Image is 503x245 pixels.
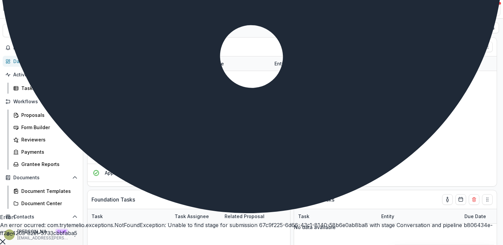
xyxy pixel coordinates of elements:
[17,228,53,235] p: [PERSON_NAME]
[221,213,268,220] div: Related Proposal
[87,209,171,223] div: Task
[87,164,187,182] button: Approved2
[13,99,70,105] span: Workflows
[270,56,354,71] div: Entity Name
[482,41,493,52] button: Drag
[270,60,306,67] div: Entity Name
[3,24,80,37] button: Search...
[87,146,187,164] button: Pending2
[21,148,75,155] div: Payments
[11,122,80,133] a: Form Builder
[3,42,80,53] button: Notifications
[3,5,68,13] img: Chang Foundation logo
[105,151,124,158] div: Pending
[3,211,80,222] button: Open Contacts
[180,116,182,122] div: 1
[13,45,78,51] span: Notifications
[88,6,106,13] div: Default
[91,196,135,204] p: Foundation Tasks
[187,56,270,71] div: Proposal Title
[180,98,182,105] div: 1
[221,209,304,223] div: Related Proposal
[455,194,466,205] button: Calendar
[3,69,80,80] button: Open Activity
[471,3,484,16] button: Partners
[275,194,286,205] button: Drag
[6,232,13,237] div: Grace Chang
[13,72,70,78] span: Activity
[171,209,221,223] div: Task Assignee
[171,213,213,220] div: Task Assignee
[179,169,182,176] div: 2
[11,134,80,145] a: Reviewers
[87,74,187,92] button: Submitted3
[236,194,246,205] button: toggle-assigned-to-me
[487,3,500,16] button: Get Help
[11,198,80,209] a: Document Center
[87,23,131,33] button: Add Widget
[13,214,70,220] span: Contacts
[55,229,68,235] p: Staff
[3,56,80,67] a: Dashboard
[13,58,75,65] div: Dashboard
[294,209,377,223] div: Task
[91,43,124,51] p: All Proposals
[21,200,75,207] div: Document Center
[87,213,107,220] div: Task
[86,4,108,14] nav: breadcrumb
[180,133,182,140] div: 1
[61,27,75,34] div: ⌘ + K
[460,213,490,220] div: Due Date
[404,56,487,71] div: Proposal Tags
[404,60,445,67] div: Proposal Tags
[294,224,497,231] p: No data available
[21,136,75,143] div: Reviewers
[249,194,259,205] button: Calendar
[105,98,127,105] div: In Review
[21,188,75,195] div: Document Templates
[377,209,460,223] div: Entity
[105,80,128,87] div: Submitted
[105,62,117,69] div: Draft
[354,56,404,71] div: Funding Requested
[71,3,80,16] button: Open entity switcher
[11,186,80,197] a: Document Templates
[105,169,127,176] div: Approved
[11,110,80,121] a: Proposals
[11,146,80,157] a: Payments
[179,62,182,69] div: 9
[482,194,493,205] button: Drag
[11,159,80,170] a: Grantee Reports
[3,96,80,107] button: Open Workflows
[71,231,79,239] button: More
[133,23,194,33] button: Switch Dashboard
[463,23,499,33] button: Settings
[262,194,273,205] button: Delete card
[179,80,182,87] div: 3
[442,194,453,205] button: toggle-assigned-to-me
[16,27,59,34] span: Search...
[469,41,479,52] button: Delete card
[198,43,217,51] p: Draft ( 9 )
[294,213,313,220] div: Task
[13,175,70,181] span: Documents
[3,172,80,183] button: Open Documents
[105,116,142,122] div: External Review
[11,83,80,94] a: Tasks
[179,151,182,158] div: 2
[105,133,137,140] div: Board Review
[398,41,453,52] button: Create Proposal
[87,110,187,128] button: External Review1
[354,60,404,67] div: Funding Requested
[17,235,68,241] p: [EMAIL_ADDRESS][PERSON_NAME][DOMAIN_NAME]
[21,161,75,168] div: Grantee Reports
[377,213,398,220] div: Entity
